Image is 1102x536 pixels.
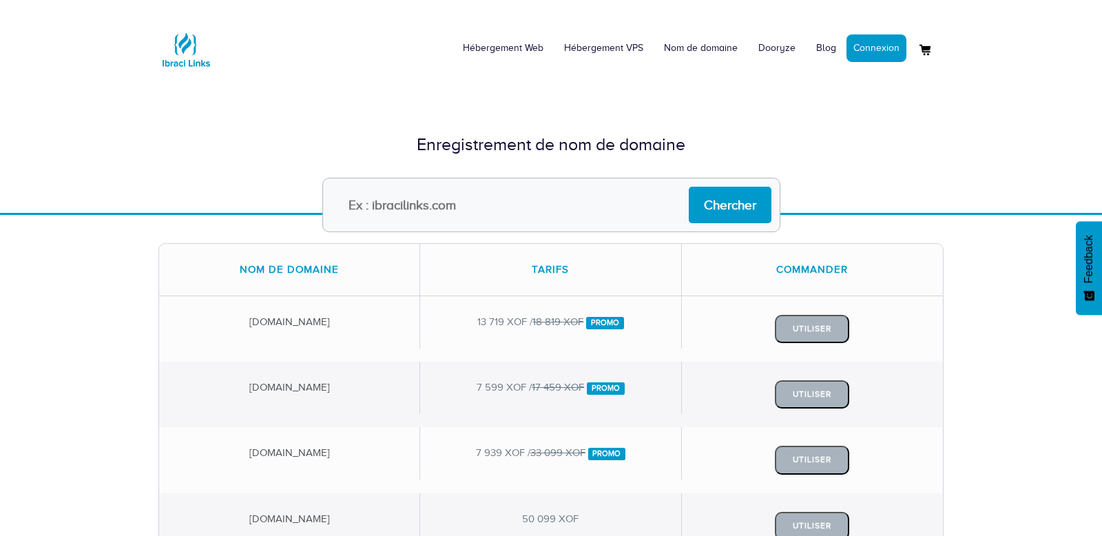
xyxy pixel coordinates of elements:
del: 33 099 XOF [530,447,585,458]
div: [DOMAIN_NAME] [159,427,420,479]
a: Dooryze [748,28,806,69]
div: Commander [682,244,943,296]
img: Logo Ibraci Links [158,22,214,77]
span: Feedback [1083,235,1095,283]
del: 18 819 XOF [532,316,583,327]
span: Promo [586,317,624,329]
a: Blog [806,28,846,69]
div: Tarifs [420,244,681,296]
button: Utiliser [775,446,849,474]
a: Hébergement Web [453,28,554,69]
a: Hébergement VPS [554,28,654,69]
div: Enregistrement de nom de domaine [158,132,944,157]
div: 7 599 XOF / [420,362,681,413]
span: Promo [588,448,626,460]
input: Ex : ibracilinks.com [322,178,780,232]
span: Promo [587,382,625,395]
button: Feedback - Afficher l’enquête [1076,221,1102,315]
div: Nom de domaine [159,244,420,296]
a: Logo Ibraci Links [158,10,214,77]
div: [DOMAIN_NAME] [159,362,420,413]
input: Chercher [689,187,771,223]
a: Connexion [846,34,906,62]
div: 13 719 XOF / [420,296,681,348]
div: 7 939 XOF / [420,427,681,479]
a: Nom de domaine [654,28,748,69]
button: Utiliser [775,380,849,409]
del: 17 459 XOF [532,382,584,393]
button: Utiliser [775,315,849,343]
div: [DOMAIN_NAME] [159,296,420,348]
